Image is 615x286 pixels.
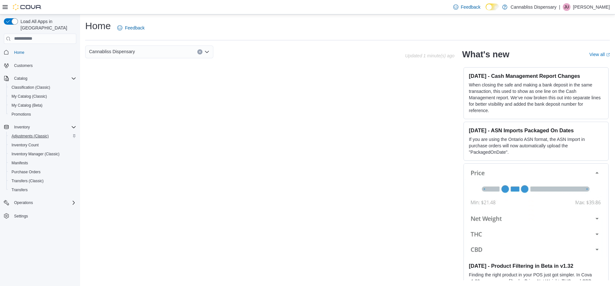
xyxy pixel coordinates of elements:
[1,61,79,70] button: Customers
[18,18,76,31] span: Load All Apps in [GEOGRAPHIC_DATA]
[6,110,79,119] button: Promotions
[12,75,76,82] span: Catalog
[1,123,79,132] button: Inventory
[469,82,603,114] p: When closing the safe and making a bank deposit in the same transaction, this used to show as one...
[1,211,79,220] button: Settings
[461,4,480,10] span: Feedback
[405,53,455,58] p: Updated 1 minute(s) ago
[12,212,30,220] a: Settings
[14,125,30,130] span: Inventory
[9,177,46,185] a: Transfers (Classic)
[12,151,60,157] span: Inventory Manager (Classic)
[12,48,76,56] span: Home
[9,102,76,109] span: My Catalog (Beta)
[14,214,28,219] span: Settings
[12,61,76,69] span: Customers
[12,134,49,139] span: Adjustments (Classic)
[9,132,51,140] a: Adjustments (Classic)
[9,102,45,109] a: My Catalog (Beta)
[12,123,76,131] span: Inventory
[469,127,603,134] h3: [DATE] - ASN Imports Packaged On Dates
[462,49,509,60] h2: What's new
[469,73,603,79] h3: [DATE] - Cash Management Report Changes
[1,74,79,83] button: Catalog
[12,212,76,220] span: Settings
[564,3,569,11] span: JU
[9,186,76,194] span: Transfers
[13,4,42,10] img: Cova
[12,62,35,69] a: Customers
[85,20,111,32] h1: Home
[9,150,76,158] span: Inventory Manager (Classic)
[9,186,30,194] a: Transfers
[1,198,79,207] button: Operations
[9,168,43,176] a: Purchase Orders
[12,49,27,56] a: Home
[9,84,53,91] a: Classification (Classic)
[6,159,79,168] button: Manifests
[14,63,33,68] span: Customers
[6,83,79,92] button: Classification (Classic)
[14,200,33,205] span: Operations
[9,159,30,167] a: Manifests
[559,3,560,11] p: |
[9,132,76,140] span: Adjustments (Classic)
[12,178,44,184] span: Transfers (Classic)
[1,48,79,57] button: Home
[6,176,79,185] button: Transfers (Classic)
[9,93,76,100] span: My Catalog (Classic)
[9,110,76,118] span: Promotions
[204,49,209,54] button: Open list of options
[469,263,603,269] h3: [DATE] - Product Filtering in Beta in v1.32
[9,93,50,100] a: My Catalog (Classic)
[589,52,610,57] a: View allExternal link
[12,169,41,175] span: Purchase Orders
[12,112,31,117] span: Promotions
[12,199,36,207] button: Operations
[9,141,41,149] a: Inventory Count
[6,185,79,194] button: Transfers
[9,159,76,167] span: Manifests
[6,132,79,141] button: Adjustments (Classic)
[12,143,39,148] span: Inventory Count
[4,45,76,237] nav: Complex example
[6,168,79,176] button: Purchase Orders
[197,49,202,54] button: Clear input
[9,84,76,91] span: Classification (Classic)
[12,187,28,192] span: Transfers
[115,21,147,34] a: Feedback
[486,4,499,10] input: Dark Mode
[12,103,43,108] span: My Catalog (Beta)
[6,92,79,101] button: My Catalog (Classic)
[14,50,24,55] span: Home
[12,85,50,90] span: Classification (Classic)
[14,76,27,81] span: Catalog
[6,141,79,150] button: Inventory Count
[12,199,76,207] span: Operations
[125,25,144,31] span: Feedback
[89,48,135,55] span: Cannabliss Dispensary
[9,141,76,149] span: Inventory Count
[563,3,570,11] div: Jesse Ulibarri
[9,177,76,185] span: Transfers (Classic)
[12,160,28,166] span: Manifests
[12,94,47,99] span: My Catalog (Classic)
[12,75,30,82] button: Catalog
[511,3,556,11] p: Cannabliss Dispensary
[9,168,76,176] span: Purchase Orders
[9,110,34,118] a: Promotions
[6,150,79,159] button: Inventory Manager (Classic)
[606,53,610,57] svg: External link
[9,150,62,158] a: Inventory Manager (Classic)
[451,1,483,13] a: Feedback
[6,101,79,110] button: My Catalog (Beta)
[573,3,610,11] p: [PERSON_NAME]
[469,136,603,155] p: If you are using the Ontario ASN format, the ASN Import in purchase orders will now automatically...
[12,123,32,131] button: Inventory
